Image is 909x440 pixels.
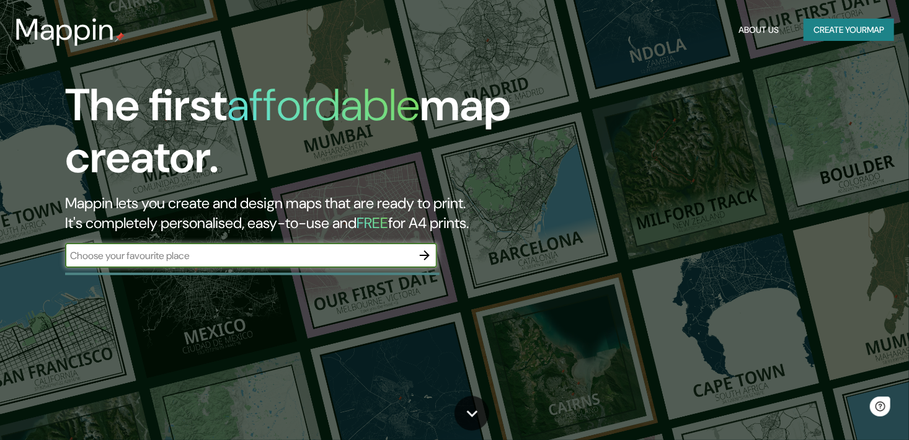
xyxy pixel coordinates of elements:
[804,19,894,42] button: Create yourmap
[65,193,520,233] h2: Mappin lets you create and design maps that are ready to print. It's completely personalised, eas...
[227,76,420,134] h1: affordable
[115,32,125,42] img: mappin-pin
[799,392,895,426] iframe: Help widget launcher
[15,12,115,47] h3: Mappin
[357,213,388,232] h5: FREE
[65,249,412,263] input: Choose your favourite place
[65,79,520,193] h1: The first map creator.
[734,19,784,42] button: About Us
